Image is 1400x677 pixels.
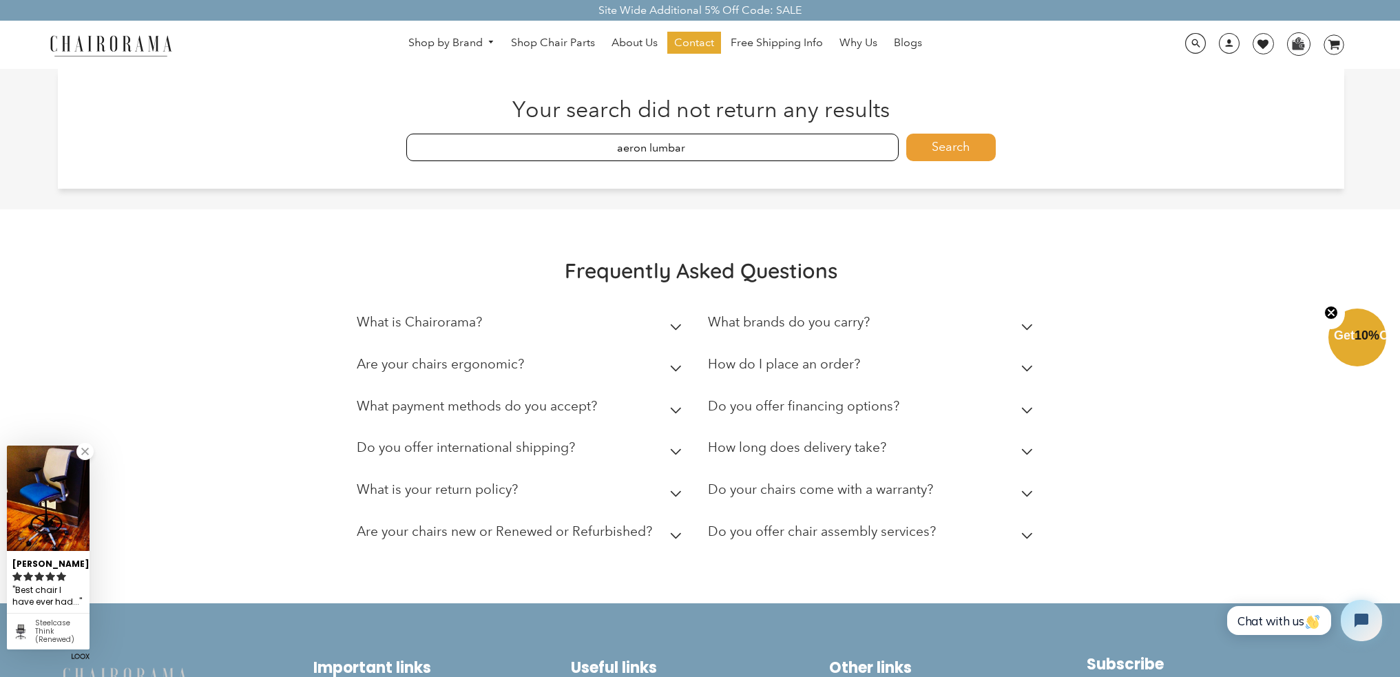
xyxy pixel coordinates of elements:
[504,32,602,54] a: Shop Chair Parts
[1355,329,1379,342] span: 10%
[357,514,687,556] summary: Are your chairs new or Renewed or Refurbished?
[605,32,665,54] a: About Us
[357,314,482,330] h2: What is Chairorama?
[829,658,1087,677] h2: Other links
[401,32,502,54] a: Shop by Brand
[674,36,714,50] span: Contact
[357,304,687,346] summary: What is Chairorama?
[12,583,84,610] div: Best chair I have ever had...
[708,304,1038,346] summary: What brands do you carry?
[887,32,929,54] a: Blogs
[85,96,1316,123] h1: Your search did not return any results
[708,388,1038,430] summary: Do you offer financing options?
[238,32,1092,57] nav: DesktopNavigation
[708,346,1038,388] summary: How do I place an order?
[571,658,828,677] h2: Useful links
[833,32,884,54] a: Why Us
[1087,655,1344,674] h2: Subscribe
[357,481,518,497] h2: What is your return policy?
[357,258,1045,284] h2: Frequently Asked Questions
[1212,588,1394,653] iframe: Tidio Chat
[708,523,936,539] h2: Do you offer chair assembly services?
[23,572,33,581] svg: rating icon full
[12,553,84,570] div: [PERSON_NAME]
[357,430,687,472] summary: Do you offer international shipping?
[708,356,860,372] h2: How do I place an order?
[42,33,180,57] img: chairorama
[35,619,84,644] div: Steelcase Think (Renewed)
[357,346,687,388] summary: Are your chairs ergonomic?
[357,439,575,455] h2: Do you offer international shipping?
[708,430,1038,472] summary: How long does delivery take?
[34,572,44,581] svg: rating icon full
[406,134,899,161] input: Enter Search Terms...
[1328,310,1386,368] div: Get10%OffClose teaser
[708,398,899,414] h2: Do you offer financing options?
[357,388,687,430] summary: What payment methods do you accept?
[724,32,830,54] a: Free Shipping Info
[708,481,933,497] h2: Do your chairs come with a warranty?
[839,36,877,50] span: Why Us
[357,472,687,514] summary: What is your return policy?
[357,356,524,372] h2: Are your chairs ergonomic?
[511,36,595,50] span: Shop Chair Parts
[1317,298,1345,329] button: Close teaser
[708,439,886,455] h2: How long does delivery take?
[7,446,90,551] img: Agnes J. review of Steelcase Think (Renewed)
[45,572,55,581] svg: rating icon full
[357,523,652,539] h2: Are your chairs new or Renewed or Refurbished?
[708,514,1038,556] summary: Do you offer chair assembly services?
[1334,329,1397,342] span: Get Off
[612,36,658,50] span: About Us
[313,658,571,677] h2: Important links
[667,32,721,54] a: Contact
[56,572,66,581] svg: rating icon full
[906,134,996,161] button: Search
[894,36,922,50] span: Blogs
[708,314,870,330] h2: What brands do you carry?
[708,472,1038,514] summary: Do your chairs come with a warranty?
[357,398,597,414] h2: What payment methods do you accept?
[1288,33,1309,54] img: WhatsApp_Image_2024-07-12_at_16.23.01.webp
[12,572,22,581] svg: rating icon full
[731,36,823,50] span: Free Shipping Info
